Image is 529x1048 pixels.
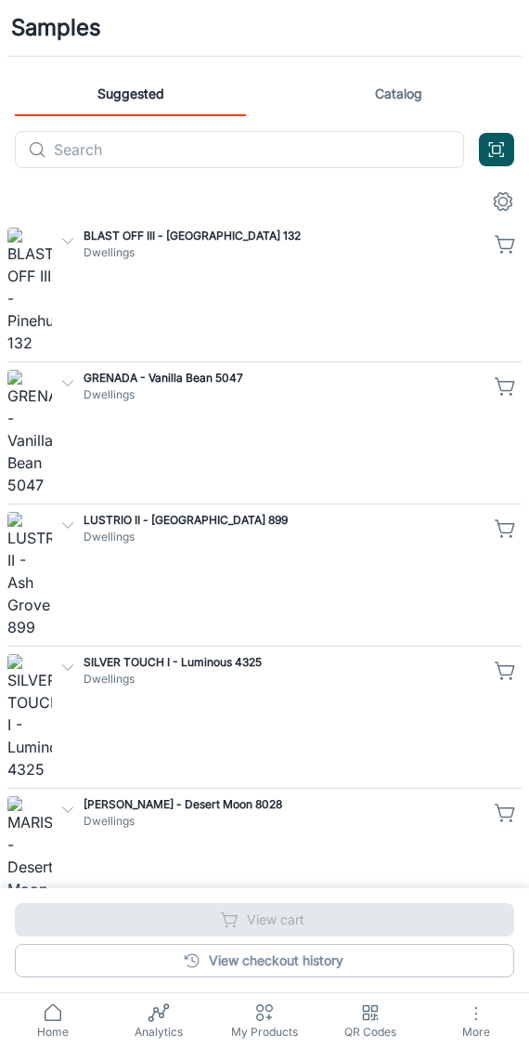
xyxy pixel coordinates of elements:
p: Dwellings [84,529,483,545]
img: BLAST OFF III - Pinehurst 132 [7,228,52,354]
a: QR Codes [317,993,423,1048]
a: View checkout history [15,944,514,977]
a: My Products [212,993,317,1048]
span: My Products [223,1024,306,1041]
h1: Samples [11,11,101,45]
p: Dwellings [84,813,483,830]
p: SILVER TOUCH I - Luminous 4325 [84,654,483,671]
a: Catalog [283,72,514,116]
span: Home [11,1024,95,1041]
img: MARISOL - Desert Moon 8028 [7,796,52,923]
span: Analytics [117,1024,200,1041]
p: Dwellings [84,671,483,688]
span: More [434,1025,518,1039]
a: Analytics [106,993,212,1048]
p: LUSTRIO II - [GEOGRAPHIC_DATA] 899 [84,512,483,529]
img: SILVER TOUCH I - Luminous 4325 [7,654,52,780]
button: settings [484,183,522,220]
button: More [423,993,529,1048]
a: Suggested [15,72,246,116]
img: GRENADA - Vanilla Bean 5047 [7,370,52,496]
p: Dwellings [84,386,483,403]
img: LUSTRIO II - Ash Grove 899 [7,512,52,638]
button: Open QR code scanner [479,133,514,166]
p: GRENADA - Vanilla Bean 5047 [84,370,483,386]
input: Search [54,131,464,168]
p: Dwellings [84,244,483,261]
span: QR Codes [329,1024,412,1041]
p: [PERSON_NAME] - Desert Moon 8028 [84,796,483,813]
p: BLAST OFF III - [GEOGRAPHIC_DATA] 132 [84,228,483,244]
